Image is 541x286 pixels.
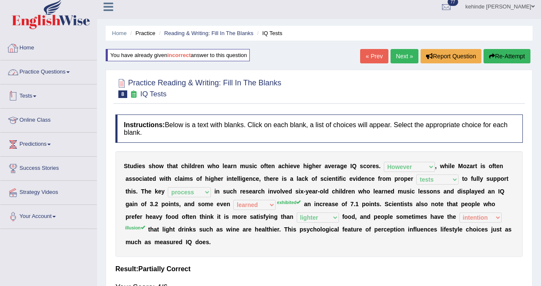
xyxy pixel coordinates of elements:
b: a [471,188,475,195]
b: n [364,175,368,182]
b: o [156,163,159,169]
b: l [476,175,478,182]
b: l [470,188,471,195]
b: e [297,163,300,169]
b: r [231,163,233,169]
b: f [492,163,495,169]
b: h [285,163,289,169]
b: l [373,188,375,195]
b: e [348,188,351,195]
b: t [462,175,464,182]
b: a [312,188,316,195]
b: r [240,188,242,195]
b: e [268,163,271,169]
b: l [340,188,342,195]
b: h [168,175,172,182]
b: e [139,163,142,169]
a: Reading & Writing: Fill In The Blanks [164,30,253,36]
b: s [423,188,426,195]
b: d [451,188,454,195]
b: e [388,188,391,195]
b: h [335,188,339,195]
b: a [470,163,473,169]
b: e [234,175,237,182]
b: a [172,163,176,169]
b: a [325,163,328,169]
b: t [166,175,168,182]
b: n [270,188,273,195]
a: Strategy Videos [0,181,97,202]
b: n [228,175,232,182]
b: e [309,188,312,195]
b: i [356,175,358,182]
b: g [340,163,344,169]
b: t [266,163,268,169]
b: i [341,175,343,182]
b: h [266,175,270,182]
b: r [473,163,475,169]
b: p [394,175,398,182]
b: c [258,188,261,195]
a: Online Class [0,109,97,130]
b: w [358,188,363,195]
b: l [450,163,451,169]
b: s [426,188,430,195]
b: e [361,175,365,182]
b: u [245,163,249,169]
b: i [307,163,309,169]
b: l [280,188,282,195]
b: p [404,175,408,182]
a: Home [0,36,97,57]
b: d [191,163,195,169]
b: e [407,175,411,182]
b: h [145,188,148,195]
a: Tests [0,84,97,106]
b: s [437,188,440,195]
b: f [471,175,473,182]
b: p [466,188,470,195]
b: i [142,175,144,182]
b: v [293,163,297,169]
b: h [205,175,209,182]
b: i [137,163,139,169]
b: v [282,188,285,195]
b: . [136,188,138,195]
b: r [411,175,413,182]
b: e [197,163,201,169]
b: i [131,188,133,195]
b: l [478,175,480,182]
b: h [169,163,173,169]
b: i [183,175,184,182]
b: m [184,175,189,182]
b: y [474,188,478,195]
b: t [475,163,477,169]
span: 8 [118,90,127,98]
b: e [224,163,227,169]
b: e [420,188,423,195]
b: o [366,163,370,169]
b: v [273,188,277,195]
b: a [378,188,382,195]
b: c [363,163,366,169]
b: a [126,175,129,182]
b: e [249,188,252,195]
b: a [298,175,302,182]
b: t [128,163,130,169]
b: s [462,188,466,195]
b: w [159,175,164,182]
b: e [331,163,335,169]
b: i [282,175,284,182]
b: d [288,188,292,195]
b: i [214,188,216,195]
b: l [237,175,239,182]
b: h [445,163,448,169]
b: o [276,188,280,195]
b: M [458,163,463,169]
b: h [233,188,237,195]
b: h [128,188,131,195]
b: e [344,163,347,169]
b: c [343,175,346,182]
b: l [223,163,224,169]
small: IQ Tests [140,90,167,98]
b: s [132,175,135,182]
